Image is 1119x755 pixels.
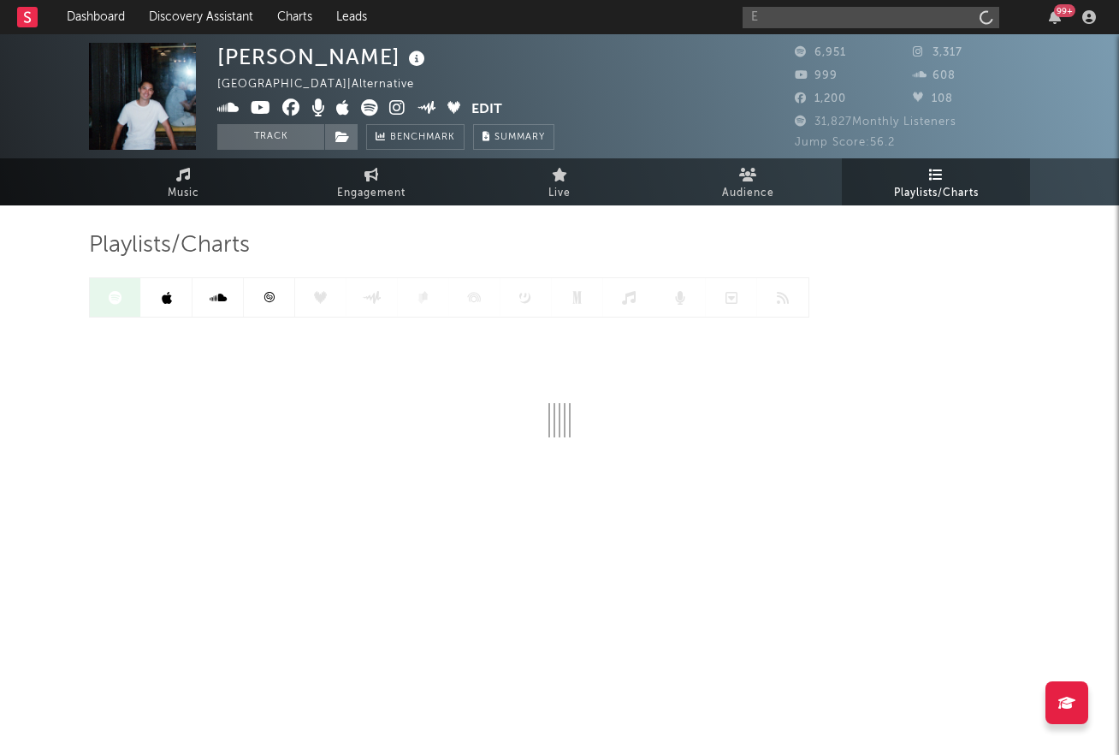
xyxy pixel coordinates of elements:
span: 6,951 [795,47,846,58]
span: Playlists/Charts [89,235,250,256]
a: Live [465,158,654,205]
span: 608 [913,70,956,81]
span: 3,317 [913,47,962,58]
button: 99+ [1049,10,1061,24]
a: Benchmark [366,124,465,150]
span: Music [168,183,199,204]
input: Search for artists [743,7,999,28]
button: Summary [473,124,554,150]
span: 1,200 [795,93,846,104]
a: Engagement [277,158,465,205]
span: Playlists/Charts [894,183,979,204]
a: Music [89,158,277,205]
button: Edit [471,99,502,121]
span: Engagement [337,183,406,204]
span: 108 [913,93,953,104]
span: 31,827 Monthly Listeners [795,116,956,128]
div: [GEOGRAPHIC_DATA] | Alternative [217,74,434,95]
a: Playlists/Charts [842,158,1030,205]
span: Benchmark [390,128,455,148]
span: Summary [494,133,545,142]
span: 999 [795,70,838,81]
div: [PERSON_NAME] [217,43,429,71]
span: Live [548,183,571,204]
span: Jump Score: 56.2 [795,137,895,148]
a: Audience [654,158,842,205]
button: Track [217,124,324,150]
span: Audience [722,183,774,204]
div: 99 + [1054,4,1075,17]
